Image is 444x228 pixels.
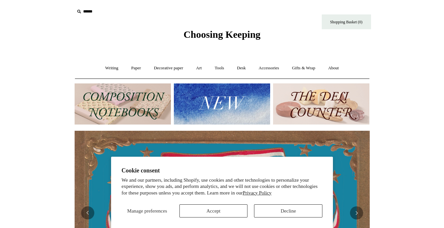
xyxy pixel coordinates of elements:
a: Desk [231,59,252,77]
a: Shopping Basket (0) [322,14,371,29]
a: Tools [209,59,230,77]
h2: Cookie consent [122,167,323,174]
button: Manage preferences [122,204,173,217]
a: Art [190,59,208,77]
button: Next [350,206,363,219]
p: We and our partners, including Shopify, use cookies and other technologies to personalize your ex... [122,177,323,196]
img: New.jpg__PID:f73bdf93-380a-4a35-bcfe-7823039498e1 [174,83,270,125]
a: About [322,59,345,77]
a: Choosing Keeping [183,34,260,39]
button: Accept [179,204,248,217]
a: Writing [99,59,124,77]
button: Decline [254,204,322,217]
a: Decorative paper [148,59,189,77]
a: Accessories [253,59,285,77]
button: Previous [81,206,94,219]
a: Gifts & Wrap [286,59,321,77]
span: Choosing Keeping [183,29,260,40]
img: The Deli Counter [273,83,369,125]
a: Paper [125,59,147,77]
img: 202302 Composition ledgers.jpg__PID:69722ee6-fa44-49dd-a067-31375e5d54ec [75,83,171,125]
span: Manage preferences [127,208,167,214]
a: Privacy Policy [243,190,271,195]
